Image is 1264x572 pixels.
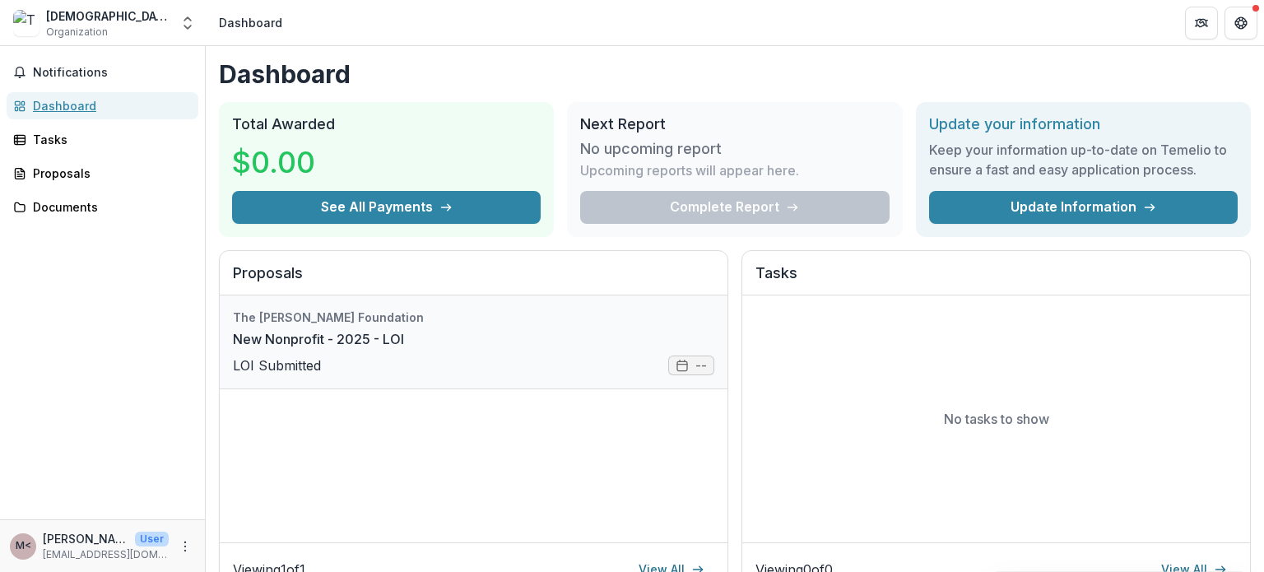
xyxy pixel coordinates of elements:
h3: Keep your information up-to-date on Temelio to ensure a fast and easy application process. [929,140,1238,179]
p: [PERSON_NAME] <[EMAIL_ADDRESS][DOMAIN_NAME]> [43,530,128,547]
h2: Update your information [929,115,1238,133]
a: Proposals [7,160,198,187]
p: [EMAIL_ADDRESS][DOMAIN_NAME] [43,547,169,562]
span: Organization [46,25,108,40]
a: New Nonprofit - 2025 - LOI [233,329,404,349]
div: [DEMOGRAPHIC_DATA] [46,7,170,25]
h2: Tasks [755,264,1237,295]
a: Documents [7,193,198,221]
img: The United Covenant Union [13,10,39,36]
button: More [175,537,195,556]
div: Matthew Munk <mmunk.ucu@gmail.com> [16,541,31,551]
button: Partners [1185,7,1218,40]
div: Tasks [33,131,185,148]
p: No tasks to show [944,409,1049,429]
nav: breadcrumb [212,11,289,35]
h3: $0.00 [232,140,355,184]
p: User [135,532,169,546]
button: See All Payments [232,191,541,224]
h2: Total Awarded [232,115,541,133]
a: Tasks [7,126,198,153]
h3: No upcoming report [580,140,722,158]
h1: Dashboard [219,59,1251,89]
a: Dashboard [7,92,198,119]
button: Open entity switcher [176,7,199,40]
h2: Next Report [580,115,889,133]
button: Get Help [1224,7,1257,40]
div: Dashboard [33,97,185,114]
h2: Proposals [233,264,714,295]
p: Upcoming reports will appear here. [580,160,799,180]
div: Proposals [33,165,185,182]
div: Documents [33,198,185,216]
a: Update Information [929,191,1238,224]
div: Dashboard [219,14,282,31]
button: Notifications [7,59,198,86]
span: Notifications [33,66,192,80]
